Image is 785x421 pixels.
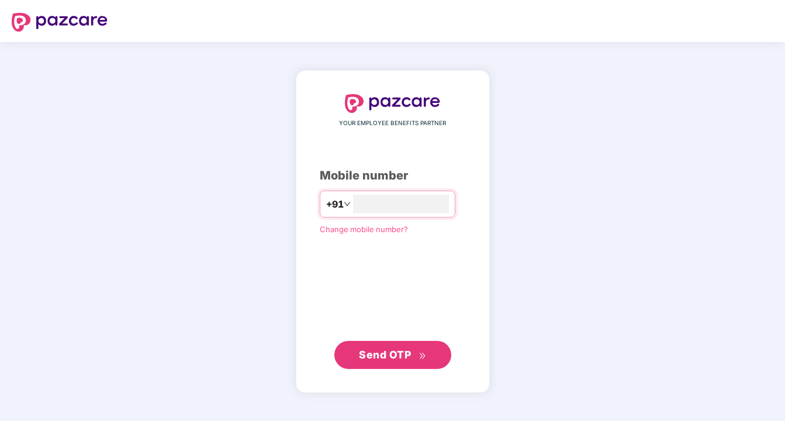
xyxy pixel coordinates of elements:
div: Mobile number [320,167,466,185]
span: Send OTP [359,348,411,361]
img: logo [345,94,441,113]
span: double-right [419,352,426,360]
span: down [344,201,351,208]
img: logo [12,13,108,32]
a: Change mobile number? [320,225,408,234]
span: YOUR EMPLOYEE BENEFITS PARTNER [339,119,446,128]
span: +91 [326,197,344,212]
button: Send OTPdouble-right [334,341,451,369]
